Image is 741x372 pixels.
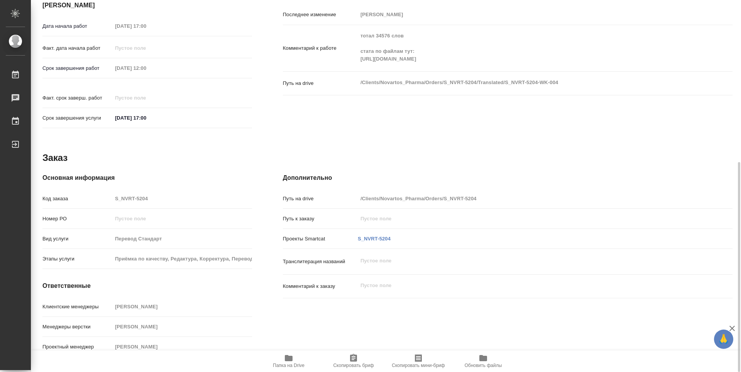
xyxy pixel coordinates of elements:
h2: Заказ [42,152,68,164]
textarea: /Clients/Novartos_Pharma/Orders/S_NVRT-5204/Translated/S_NVRT-5204-WK-004 [358,76,695,89]
p: Этапы услуги [42,255,112,263]
span: Папка на Drive [273,363,305,368]
input: Пустое поле [112,92,180,103]
input: Пустое поле [112,42,180,54]
button: Обновить файлы [451,350,516,372]
p: Проектный менеджер [42,343,112,351]
input: Пустое поле [358,9,695,20]
p: Факт. дата начала работ [42,44,112,52]
p: Номер РО [42,215,112,223]
input: Пустое поле [358,193,695,204]
a: S_NVRT-5204 [358,236,391,242]
input: ✎ Введи что-нибудь [112,112,180,123]
p: Комментарий к заказу [283,282,358,290]
span: Скопировать бриф [333,363,374,368]
input: Пустое поле [112,253,252,264]
p: Срок завершения работ [42,64,112,72]
h4: [PERSON_NAME] [42,1,252,10]
p: Факт. срок заверш. работ [42,94,112,102]
button: Скопировать мини-бриф [386,350,451,372]
p: Срок завершения услуги [42,114,112,122]
input: Пустое поле [112,233,252,244]
p: Путь на drive [283,195,358,203]
p: Проекты Smartcat [283,235,358,243]
p: Комментарий к работе [283,44,358,52]
h4: Дополнительно [283,173,733,183]
span: Скопировать мини-бриф [392,363,445,368]
p: Дата начала работ [42,22,112,30]
p: Транслитерация названий [283,258,358,265]
input: Пустое поле [112,341,252,352]
input: Пустое поле [112,193,252,204]
p: Путь к заказу [283,215,358,223]
h4: Ответственные [42,281,252,291]
p: Последнее изменение [283,11,358,19]
span: Обновить файлы [465,363,502,368]
button: Скопировать бриф [321,350,386,372]
span: 🙏 [717,331,730,347]
input: Пустое поле [112,301,252,312]
p: Код заказа [42,195,112,203]
input: Пустое поле [358,213,695,224]
button: Папка на Drive [256,350,321,372]
p: Менеджеры верстки [42,323,112,331]
input: Пустое поле [112,321,252,332]
input: Пустое поле [112,63,180,74]
textarea: тотал 34576 слов стата по файлам тут: [URL][DOMAIN_NAME] [358,29,695,66]
button: 🙏 [714,330,733,349]
p: Клиентские менеджеры [42,303,112,311]
input: Пустое поле [112,20,180,32]
p: Вид услуги [42,235,112,243]
h4: Основная информация [42,173,252,183]
input: Пустое поле [112,213,252,224]
p: Путь на drive [283,79,358,87]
